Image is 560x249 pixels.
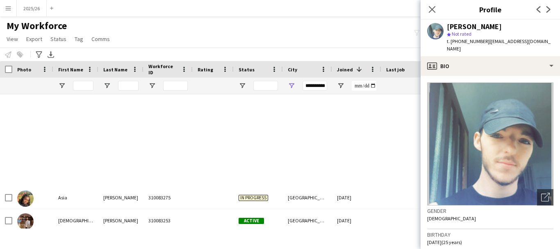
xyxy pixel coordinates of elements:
input: First Name Filter Input [73,81,93,91]
input: City Filter Input [303,81,327,91]
span: City [288,66,297,73]
span: Comms [91,35,110,43]
img: Crew avatar or photo [427,82,553,206]
span: Rating [198,66,213,73]
div: [GEOGRAPHIC_DATA] [283,209,332,232]
span: Tag [75,35,83,43]
a: Export [23,34,46,44]
span: t. [PHONE_NUMBER] [447,38,489,44]
div: [DEMOGRAPHIC_DATA] [53,209,98,232]
span: View [7,35,18,43]
span: Last job [386,66,405,73]
span: Status [50,35,66,43]
div: 310083253 [143,209,193,232]
span: First Name [58,66,83,73]
span: Workforce ID [148,63,178,75]
h3: Birthday [427,231,553,238]
img: Shivam Taneja [17,213,34,230]
input: Workforce ID Filter Input [163,81,188,91]
div: Open photos pop-in [537,189,553,206]
h3: Gender [427,207,553,215]
button: Open Filter Menu [239,82,246,89]
app-action-btn: Export XLSX [46,50,56,59]
div: [DATE] [332,209,381,232]
input: Joined Filter Input [352,81,376,91]
span: Last Name [103,66,127,73]
a: Comms [88,34,113,44]
a: View [3,34,21,44]
div: [PERSON_NAME] [98,209,143,232]
div: [GEOGRAPHIC_DATA] [283,186,332,209]
button: Open Filter Menu [148,82,156,89]
button: Open Filter Menu [58,82,66,89]
a: Tag [71,34,87,44]
img: Asia Hamilton-Conteh [17,190,34,207]
input: Last Name Filter Input [118,81,139,91]
span: Active [239,218,264,224]
span: [DATE] (25 years) [427,239,462,245]
button: Open Filter Menu [103,82,111,89]
span: Photo [17,66,31,73]
div: 310083275 [143,186,193,209]
div: Bio [421,56,560,76]
div: Asia [53,186,98,209]
button: 2025/26 [17,0,47,16]
span: My Workforce [7,20,67,32]
span: [DEMOGRAPHIC_DATA] [427,215,476,222]
div: [DATE] [332,186,381,209]
span: In progress [239,195,268,201]
span: Status [239,66,255,73]
h3: Profile [421,4,560,15]
span: | [EMAIL_ADDRESS][DOMAIN_NAME] [447,38,551,52]
div: [PERSON_NAME] [447,23,502,30]
span: Export [26,35,42,43]
span: Not rated [452,31,471,37]
app-action-btn: Advanced filters [34,50,44,59]
button: Open Filter Menu [288,82,295,89]
span: Joined [337,66,353,73]
button: Open Filter Menu [337,82,344,89]
div: [PERSON_NAME] [98,186,143,209]
a: Status [47,34,70,44]
input: Status Filter Input [253,81,278,91]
